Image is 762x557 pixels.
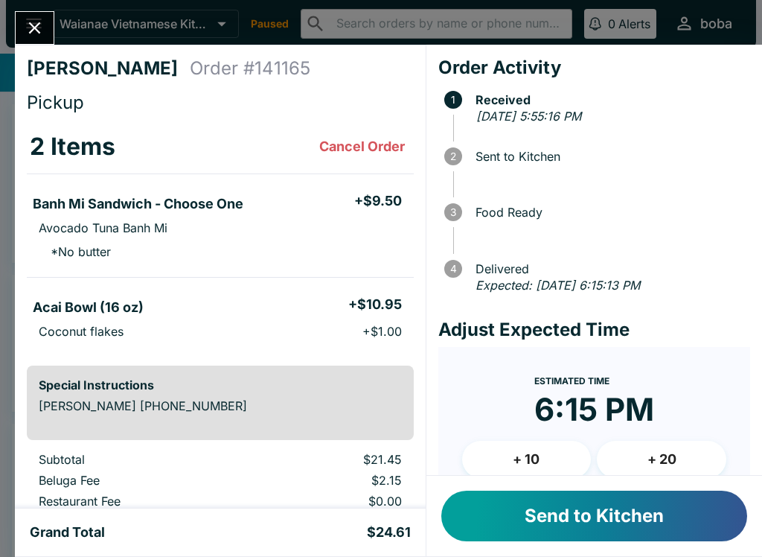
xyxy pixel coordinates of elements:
table: orders table [27,452,414,535]
em: [DATE] 5:55:16 PM [476,109,581,124]
span: Estimated Time [534,375,609,386]
p: $21.45 [259,452,402,467]
p: $2.15 [259,473,402,488]
h5: Banh Mi Sandwich - Choose One [33,195,243,213]
text: 1 [451,94,455,106]
h4: Order # 141165 [190,57,310,80]
h5: Grand Total [30,523,105,541]
button: Send to Kitchen [441,491,747,541]
span: Received [468,93,750,106]
p: Beluga Fee [39,473,235,488]
button: + 10 [462,441,592,478]
h5: + $9.50 [354,192,402,210]
span: Food Ready [468,206,750,219]
time: 6:15 PM [534,390,654,429]
button: Close [16,12,54,44]
h4: [PERSON_NAME] [27,57,190,80]
h4: Order Activity [438,57,750,79]
em: Expected: [DATE] 6:15:13 PM [476,278,640,293]
button: + 20 [597,441,726,478]
h6: Special Instructions [39,378,402,392]
h5: Acai Bowl (16 oz) [33,299,144,316]
p: Avocado Tuna Banh Mi [39,220,167,235]
p: Restaurant Fee [39,494,235,509]
h4: Adjust Expected Time [438,319,750,341]
button: Cancel Order [313,132,411,162]
p: Subtotal [39,452,235,467]
span: Delivered [468,262,750,276]
span: Sent to Kitchen [468,150,750,163]
h3: 2 Items [30,132,115,162]
p: + $1.00 [362,324,402,339]
h5: + $10.95 [348,296,402,313]
p: * No butter [39,244,111,259]
h5: $24.61 [367,523,411,541]
p: $0.00 [259,494,402,509]
p: Coconut flakes [39,324,124,339]
text: 4 [449,263,456,275]
text: 2 [450,150,456,162]
text: 3 [450,206,456,218]
span: Pickup [27,92,84,113]
p: [PERSON_NAME] [PHONE_NUMBER] [39,398,402,413]
table: orders table [27,120,414,354]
